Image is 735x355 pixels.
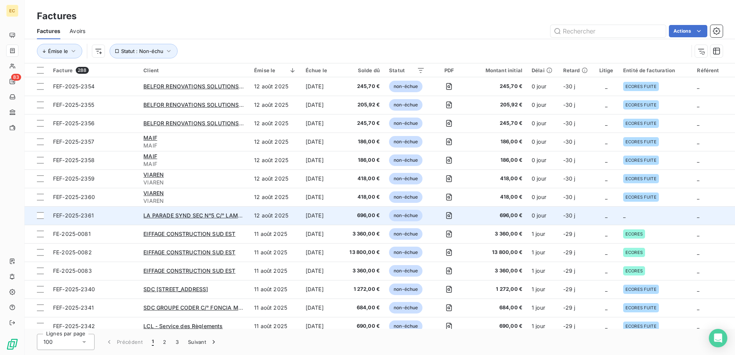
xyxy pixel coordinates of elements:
[623,212,625,219] span: _
[348,101,380,109] span: 205,92 €
[53,249,92,255] span: FE-2025-0082
[143,134,157,141] span: MAIF
[348,304,380,312] span: 684,00 €
[563,101,575,108] span: -30 j
[143,142,245,149] span: MAIF
[527,243,559,262] td: 1 jour
[348,230,380,238] span: 3 360,00 €
[625,250,643,255] span: ECORES
[625,176,657,181] span: ECORES FUITE
[254,67,296,73] div: Émise le
[183,334,222,350] button: Suivant
[527,225,559,243] td: 1 jour
[53,120,95,126] span: FEF-2025-2356
[605,267,607,274] span: _
[697,157,699,163] span: _
[473,285,522,293] span: 1 272,00 €
[532,67,554,73] div: Délai
[348,67,380,73] div: Solde dû
[171,334,183,350] button: 3
[697,138,699,145] span: _
[53,83,95,90] span: FEF-2025-2354
[605,120,607,126] span: _
[143,83,251,90] span: BELFOR RENOVATIONS SOLUTIONS BRS
[473,175,522,182] span: 418,00 €
[697,286,699,292] span: _
[143,120,251,126] span: BELFOR RENOVATIONS SOLUTIONS BRS
[249,151,301,169] td: 12 août 2025
[301,96,343,114] td: [DATE]
[697,231,699,237] span: _
[527,133,559,151] td: 0 jour
[348,322,380,330] span: 690,00 €
[348,119,380,127] span: 245,70 €
[563,157,575,163] span: -30 j
[249,96,301,114] td: 12 août 2025
[301,188,343,206] td: [DATE]
[249,317,301,335] td: 11 août 2025
[527,280,559,299] td: 1 jour
[709,329,727,347] div: Open Intercom Messenger
[348,285,380,293] span: 1 272,00 €
[625,195,657,199] span: ECORES FUITE
[697,323,699,329] span: _
[605,323,607,329] span: _
[389,210,422,221] span: non-échue
[473,156,522,164] span: 186,00 €
[625,84,657,89] span: ECORES FUITE
[697,120,699,126] span: _
[143,179,245,186] span: VIAREN
[605,194,607,200] span: _
[563,323,575,329] span: -29 j
[53,212,94,219] span: FEF-2025-2361
[473,230,522,238] span: 3 360,00 €
[348,267,380,275] span: 3 360,00 €
[605,138,607,145] span: _
[563,286,575,292] span: -29 j
[152,338,154,346] span: 1
[143,101,251,108] span: BELFOR RENOVATIONS SOLUTIONS BRS
[389,265,422,277] span: non-échue
[669,25,707,37] button: Actions
[301,114,343,133] td: [DATE]
[527,114,559,133] td: 0 jour
[389,320,422,332] span: non-échue
[605,175,607,182] span: _
[143,249,235,255] span: EIFFAGE CONSTRUCTION SUD EST
[389,247,422,258] span: non-échue
[121,48,163,54] span: Statut : Non-échu
[563,83,575,90] span: -30 j
[158,334,171,350] button: 2
[301,280,343,299] td: [DATE]
[605,304,607,311] span: _
[143,267,235,274] span: EIFFAGE CONSTRUCTION SUD EST
[697,267,699,274] span: _
[48,48,68,54] span: Émise le
[11,74,21,81] span: 83
[53,157,95,163] span: FEF-2025-2358
[697,67,730,73] div: Référent
[301,243,343,262] td: [DATE]
[473,212,522,219] span: 696,00 €
[527,188,559,206] td: 0 jour
[249,262,301,280] td: 11 août 2025
[527,169,559,188] td: 0 jour
[527,299,559,317] td: 1 jour
[143,67,245,73] div: Client
[348,193,380,201] span: 418,00 €
[625,139,657,144] span: ECORES FUITE
[53,231,91,237] span: FE-2025-0081
[249,225,301,243] td: 11 août 2025
[563,194,575,200] span: -30 j
[605,212,607,219] span: _
[599,67,614,73] div: Litige
[697,83,699,90] span: _
[625,269,643,273] span: ECORES
[348,212,380,219] span: 696,00 €
[301,206,343,225] td: [DATE]
[697,249,699,255] span: _
[563,138,575,145] span: -30 j
[563,231,575,237] span: -29 j
[527,151,559,169] td: 0 jour
[389,136,422,148] span: non-échue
